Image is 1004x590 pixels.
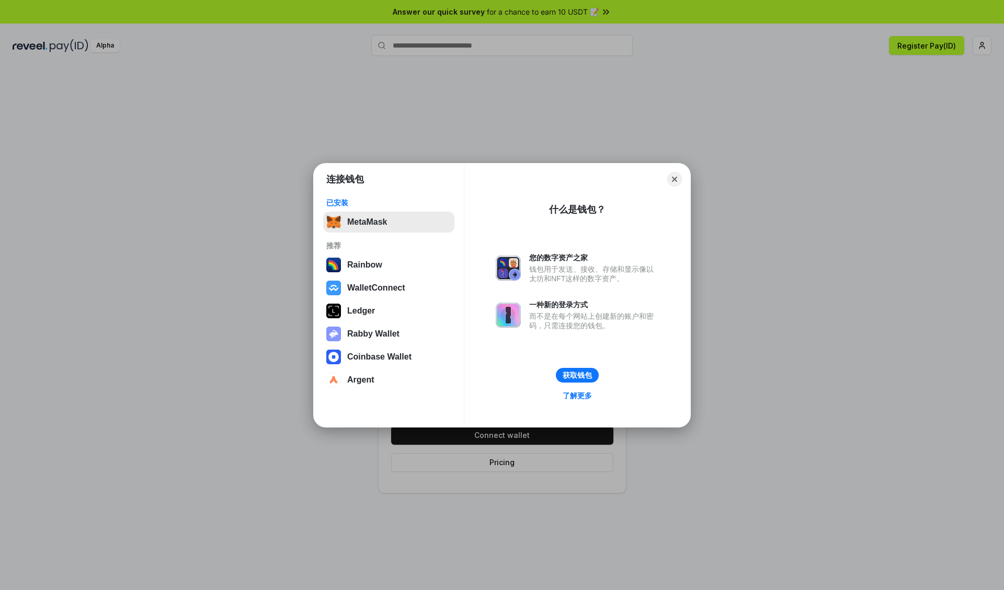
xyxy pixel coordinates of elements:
[347,306,375,316] div: Ledger
[563,371,592,380] div: 获取钱包
[347,352,412,362] div: Coinbase Wallet
[323,369,454,390] button: Argent
[347,217,387,227] div: MetaMask
[323,300,454,321] button: Ledger
[667,172,682,187] button: Close
[323,212,454,233] button: MetaMask
[347,260,382,270] div: Rainbow
[347,375,374,385] div: Argent
[347,329,400,339] div: Rabby Wallet
[347,283,405,293] div: WalletConnect
[529,300,659,309] div: 一种新的登录方式
[529,311,659,330] div: 而不是在每个网站上创建新的账户和密码，只需连接您的钱包。
[323,254,454,275] button: Rainbow
[326,373,341,387] img: svg+xml,%3Csvg%20width%3D%2228%22%20height%3D%2228%22%20viewBox%3D%220%200%2028%2028%22%20fill%3D...
[326,241,451,250] div: 推荐
[529,264,659,283] div: 钱包用于发送、接收、存储和显示像以太坊和NFT这样的数字资产。
[326,198,451,207] div: 已安装
[326,215,341,229] img: svg+xml,%3Csvg%20fill%3D%22none%22%20height%3D%2233%22%20viewBox%3D%220%200%2035%2033%22%20width%...
[529,253,659,262] div: 您的数字资产之家
[326,327,341,341] img: svg+xml,%3Csvg%20xmlns%3D%22http%3A%2F%2Fwww.w3.org%2F2000%2Fsvg%22%20fill%3D%22none%22%20viewBox...
[556,368,599,383] button: 获取钱包
[549,203,606,216] div: 什么是钱包？
[556,389,598,402] a: 了解更多
[496,303,521,328] img: svg+xml,%3Csvg%20xmlns%3D%22http%3A%2F%2Fwww.w3.org%2F2000%2Fsvg%22%20fill%3D%22none%22%20viewBox...
[326,258,341,272] img: svg+xml,%3Csvg%20width%3D%22120%22%20height%3D%22120%22%20viewBox%3D%220%200%20120%20120%22%20fil...
[323,323,454,344] button: Rabby Wallet
[326,281,341,295] img: svg+xml,%3Csvg%20width%3D%2228%22%20height%3D%2228%22%20viewBox%3D%220%200%2028%2028%22%20fill%3D...
[326,350,341,364] img: svg+xml,%3Csvg%20width%3D%2228%22%20height%3D%2228%22%20viewBox%3D%220%200%2028%2028%22%20fill%3D...
[323,346,454,367] button: Coinbase Wallet
[326,173,364,186] h1: 连接钱包
[323,277,454,298] button: WalletConnect
[496,256,521,281] img: svg+xml,%3Csvg%20xmlns%3D%22http%3A%2F%2Fwww.w3.org%2F2000%2Fsvg%22%20fill%3D%22none%22%20viewBox...
[563,391,592,400] div: 了解更多
[326,304,341,318] img: svg+xml,%3Csvg%20xmlns%3D%22http%3A%2F%2Fwww.w3.org%2F2000%2Fsvg%22%20width%3D%2228%22%20height%3...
